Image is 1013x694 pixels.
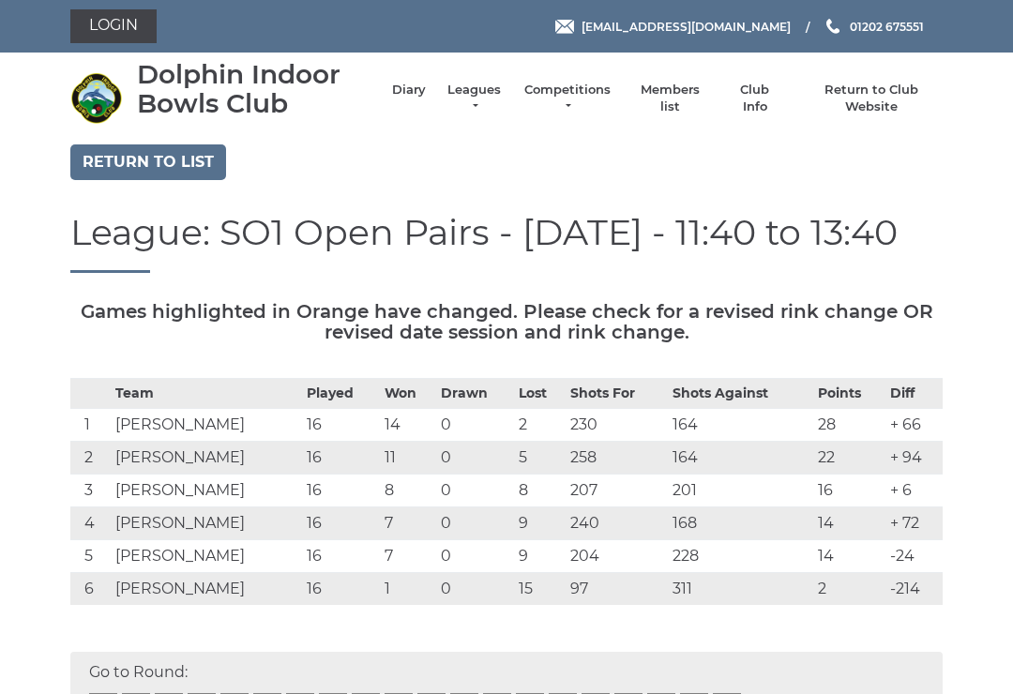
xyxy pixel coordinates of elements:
td: 0 [436,540,514,573]
td: [PERSON_NAME] [111,540,302,573]
td: 22 [813,442,885,475]
a: Email [EMAIL_ADDRESS][DOMAIN_NAME] [555,18,791,36]
td: 1 [70,409,111,442]
td: 204 [566,540,668,573]
td: 228 [668,540,813,573]
td: 7 [380,540,437,573]
span: 01202 675551 [850,19,924,33]
td: 14 [813,507,885,540]
td: 97 [566,573,668,606]
th: Team [111,379,302,409]
a: Diary [392,82,426,98]
td: 8 [380,475,437,507]
td: 3 [70,475,111,507]
th: Won [380,379,437,409]
td: [PERSON_NAME] [111,573,302,606]
td: 311 [668,573,813,606]
td: + 6 [885,475,943,507]
td: 14 [380,409,437,442]
td: 0 [436,409,514,442]
td: 207 [566,475,668,507]
th: Points [813,379,885,409]
td: 16 [302,475,380,507]
td: 5 [70,540,111,573]
a: Members list [630,82,708,115]
td: 168 [668,507,813,540]
div: Dolphin Indoor Bowls Club [137,60,373,118]
th: Shots For [566,379,668,409]
td: 240 [566,507,668,540]
td: 258 [566,442,668,475]
a: Competitions [522,82,612,115]
td: [PERSON_NAME] [111,409,302,442]
td: 4 [70,507,111,540]
a: Club Info [728,82,782,115]
a: Leagues [445,82,504,115]
td: 5 [514,442,566,475]
td: + 66 [885,409,943,442]
td: 16 [302,409,380,442]
td: 28 [813,409,885,442]
td: [PERSON_NAME] [111,507,302,540]
h5: Games highlighted in Orange have changed. Please check for a revised rink change OR revised date ... [70,301,943,342]
td: 15 [514,573,566,606]
td: 0 [436,507,514,540]
td: 9 [514,507,566,540]
th: Shots Against [668,379,813,409]
th: Lost [514,379,566,409]
th: Played [302,379,380,409]
img: Phone us [826,19,839,34]
td: 2 [813,573,885,606]
a: Phone us 01202 675551 [824,18,924,36]
td: 6 [70,573,111,606]
img: Dolphin Indoor Bowls Club [70,72,122,124]
th: Diff [885,379,943,409]
td: 16 [302,507,380,540]
h1: League: SO1 Open Pairs - [DATE] - 11:40 to 13:40 [70,213,943,274]
td: 9 [514,540,566,573]
td: 11 [380,442,437,475]
td: 8 [514,475,566,507]
td: 16 [302,573,380,606]
td: 2 [514,409,566,442]
span: [EMAIL_ADDRESS][DOMAIN_NAME] [582,19,791,33]
td: [PERSON_NAME] [111,475,302,507]
td: 230 [566,409,668,442]
td: 0 [436,442,514,475]
td: 7 [380,507,437,540]
td: + 72 [885,507,943,540]
td: -214 [885,573,943,606]
a: Login [70,9,157,43]
td: 14 [813,540,885,573]
td: 2 [70,442,111,475]
td: -24 [885,540,943,573]
td: 16 [813,475,885,507]
td: 164 [668,442,813,475]
td: 164 [668,409,813,442]
td: 0 [436,475,514,507]
th: Drawn [436,379,514,409]
td: 0 [436,573,514,606]
img: Email [555,20,574,34]
td: 201 [668,475,813,507]
a: Return to Club Website [801,82,943,115]
td: [PERSON_NAME] [111,442,302,475]
td: 16 [302,442,380,475]
a: Return to list [70,144,226,180]
td: + 94 [885,442,943,475]
td: 16 [302,540,380,573]
td: 1 [380,573,437,606]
